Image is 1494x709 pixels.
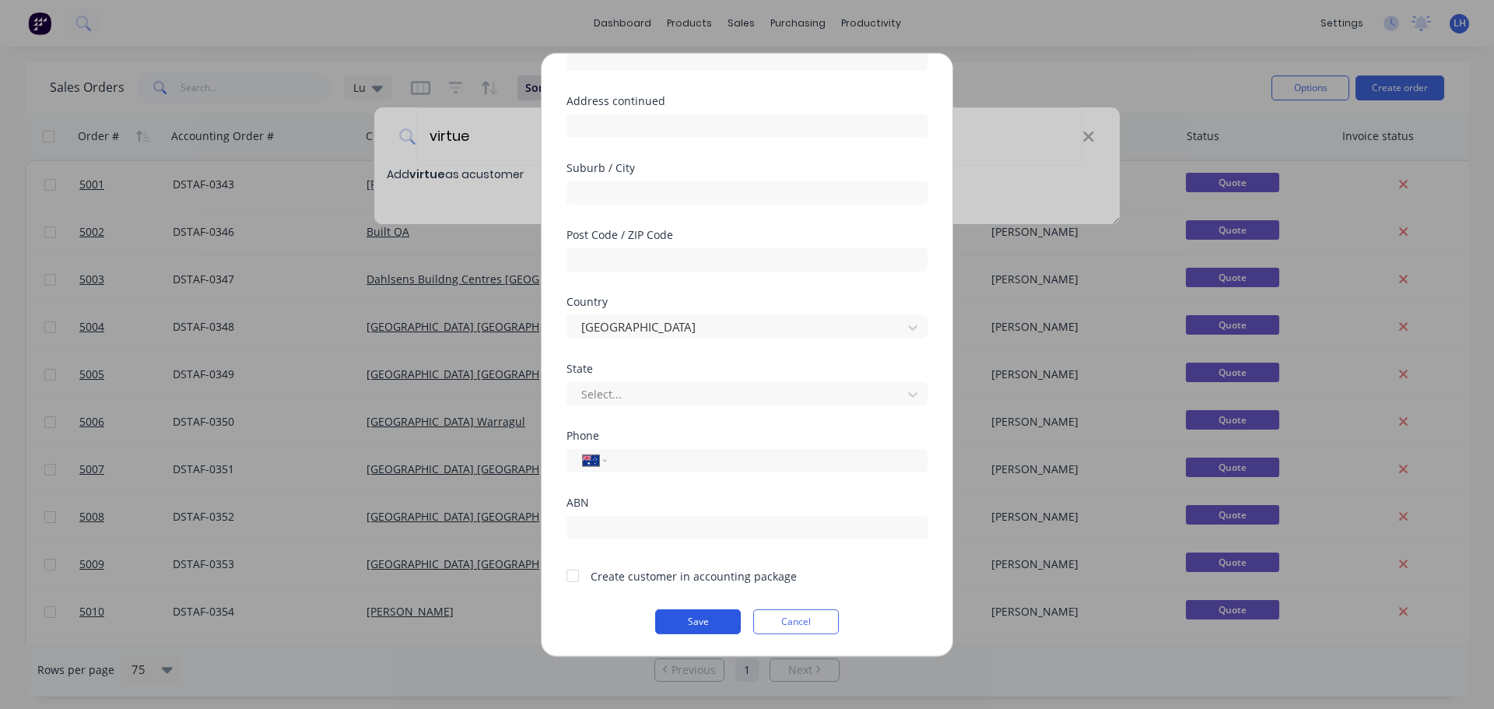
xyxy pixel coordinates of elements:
div: State [566,363,928,374]
div: Create customer in accounting package [591,567,797,584]
div: Country [566,296,928,307]
button: Save [655,609,741,634]
div: Phone [566,430,928,440]
div: ABN [566,497,928,507]
button: Cancel [753,609,839,634]
div: Address continued [566,95,928,106]
div: Post Code / ZIP Code [566,229,928,240]
div: Suburb / City [566,162,928,173]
